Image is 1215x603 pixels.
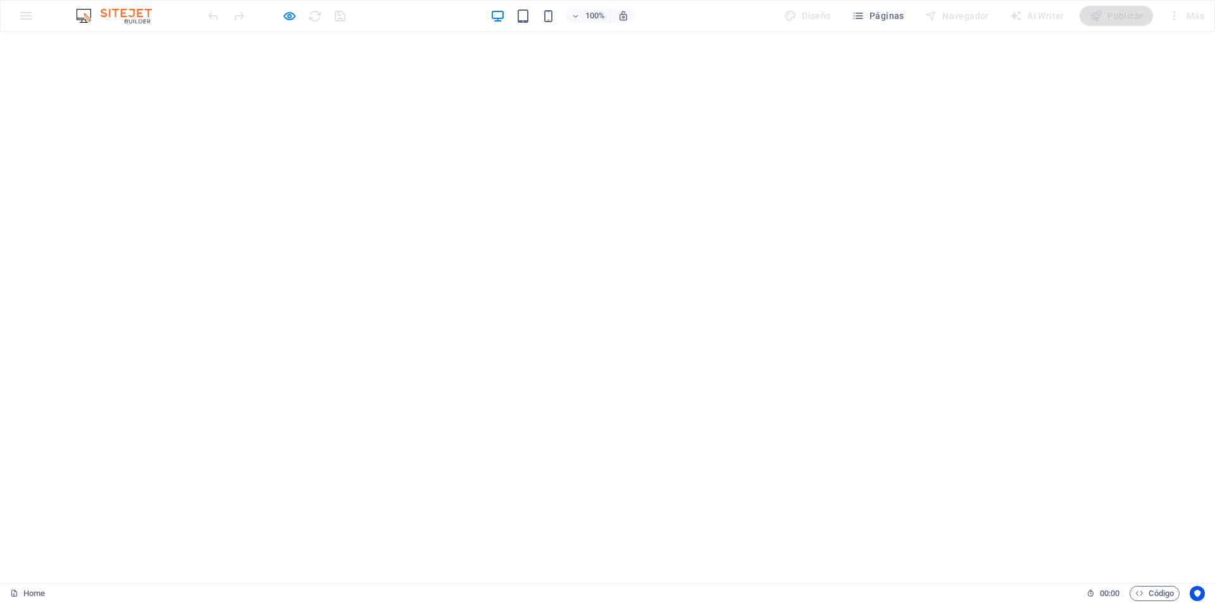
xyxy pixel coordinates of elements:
button: Código [1130,586,1180,601]
button: 100% [566,8,611,23]
span: : [1109,588,1111,598]
a: Haz clic para cancelar la selección y doble clic para abrir páginas [10,586,45,601]
span: Páginas [852,9,904,22]
img: Editor Logo [73,8,168,23]
span: 00 00 [1100,586,1119,601]
button: Usercentrics [1190,586,1205,601]
h6: 100% [585,8,605,23]
span: Código [1135,586,1174,601]
div: Diseño (Ctrl+Alt+Y) [779,6,837,26]
h6: Tiempo de la sesión [1087,586,1120,601]
button: Páginas [847,6,909,26]
i: Al redimensionar, ajustar el nivel de zoom automáticamente para ajustarse al dispositivo elegido. [618,10,629,22]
